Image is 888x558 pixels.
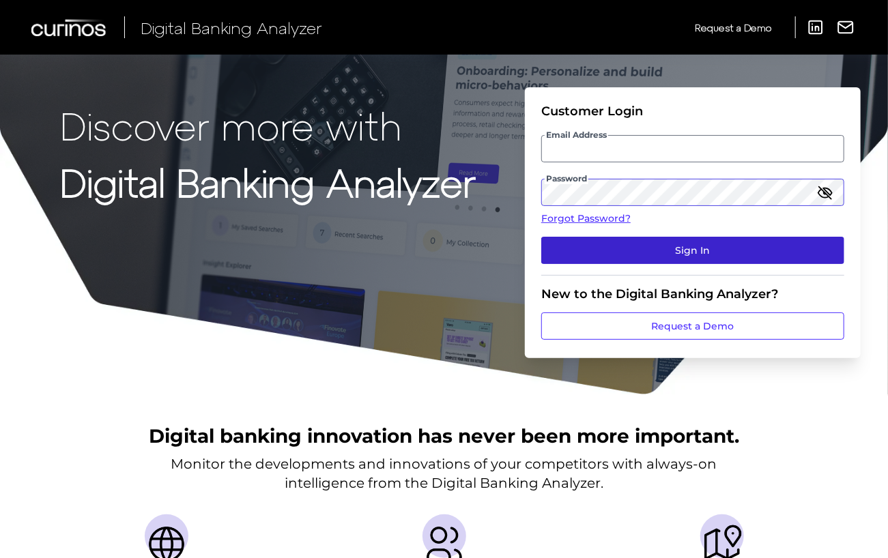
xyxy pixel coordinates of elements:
div: New to the Digital Banking Analyzer? [541,287,844,302]
span: Email Address [545,130,608,141]
span: Digital Banking Analyzer [141,18,322,38]
p: Monitor the developments and innovations of your competitors with always-on intelligence from the... [171,454,717,493]
span: Password [545,173,588,184]
a: Request a Demo [695,16,771,39]
a: Request a Demo [541,312,844,340]
span: Request a Demo [695,22,771,33]
button: Sign In [541,237,844,264]
a: Forgot Password? [541,211,844,226]
strong: Digital Banking Analyzer [60,159,476,205]
div: Customer Login [541,104,844,119]
p: Discover more with [60,104,476,147]
h2: Digital banking innovation has never been more important. [149,423,739,449]
img: Curinos [31,19,108,36]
